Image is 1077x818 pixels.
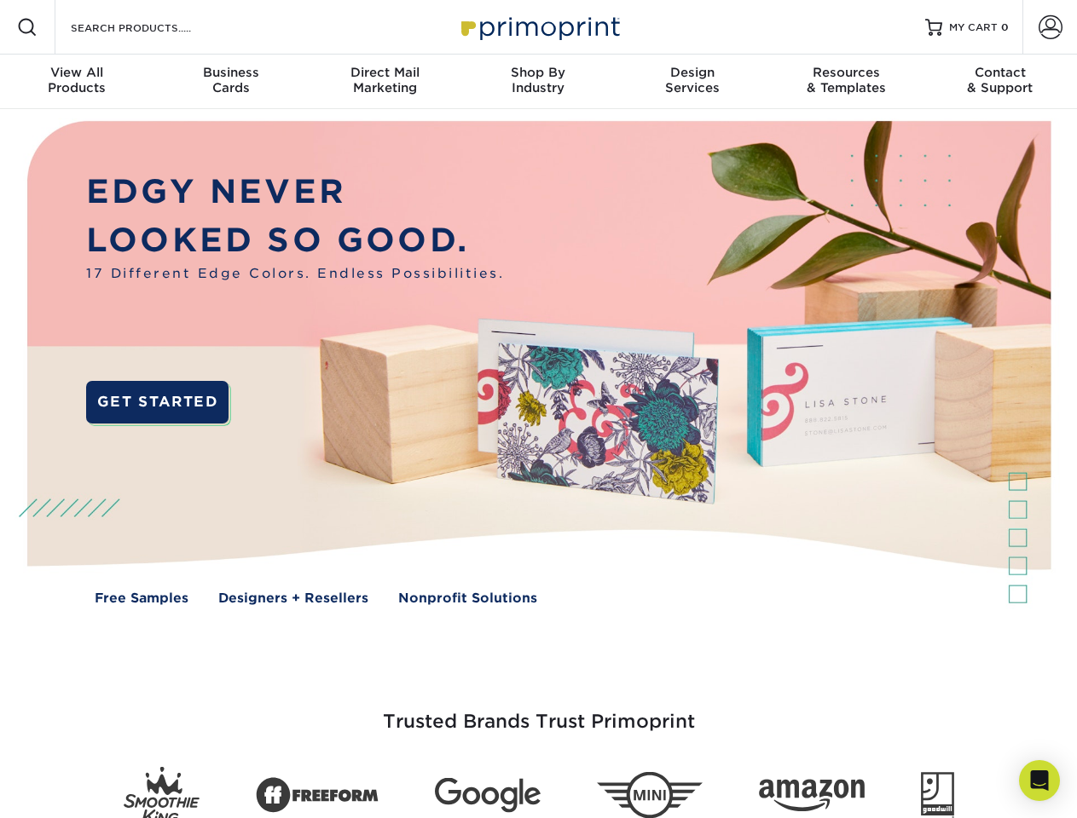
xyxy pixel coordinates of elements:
p: LOOKED SO GOOD. [86,216,504,265]
span: Resources [769,65,923,80]
div: Open Intercom Messenger [1019,760,1060,801]
div: Industry [461,65,615,95]
input: SEARCH PRODUCTS..... [69,17,235,37]
a: Shop ByIndustry [461,55,615,109]
div: Marketing [308,65,461,95]
a: Direct MailMarketing [308,55,461,109]
img: Goodwill [921,772,954,818]
a: Designers + Resellers [218,589,368,608]
img: Primoprint [454,9,624,45]
h3: Trusted Brands Trust Primoprint [40,670,1038,753]
a: Resources& Templates [769,55,923,109]
span: MY CART [949,20,998,35]
span: Design [616,65,769,80]
span: Direct Mail [308,65,461,80]
div: Cards [153,65,307,95]
a: GET STARTED [86,381,229,423]
span: 0 [1001,21,1009,33]
div: & Templates [769,65,923,95]
span: Contact [924,65,1077,80]
span: Business [153,65,307,80]
span: 17 Different Edge Colors. Endless Possibilities. [86,264,504,284]
a: BusinessCards [153,55,307,109]
img: Amazon [759,780,865,812]
img: Google [435,778,541,813]
a: Nonprofit Solutions [398,589,537,608]
div: & Support [924,65,1077,95]
a: Contact& Support [924,55,1077,109]
a: Free Samples [95,589,188,608]
p: EDGY NEVER [86,168,504,216]
a: DesignServices [616,55,769,109]
div: Services [616,65,769,95]
span: Shop By [461,65,615,80]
